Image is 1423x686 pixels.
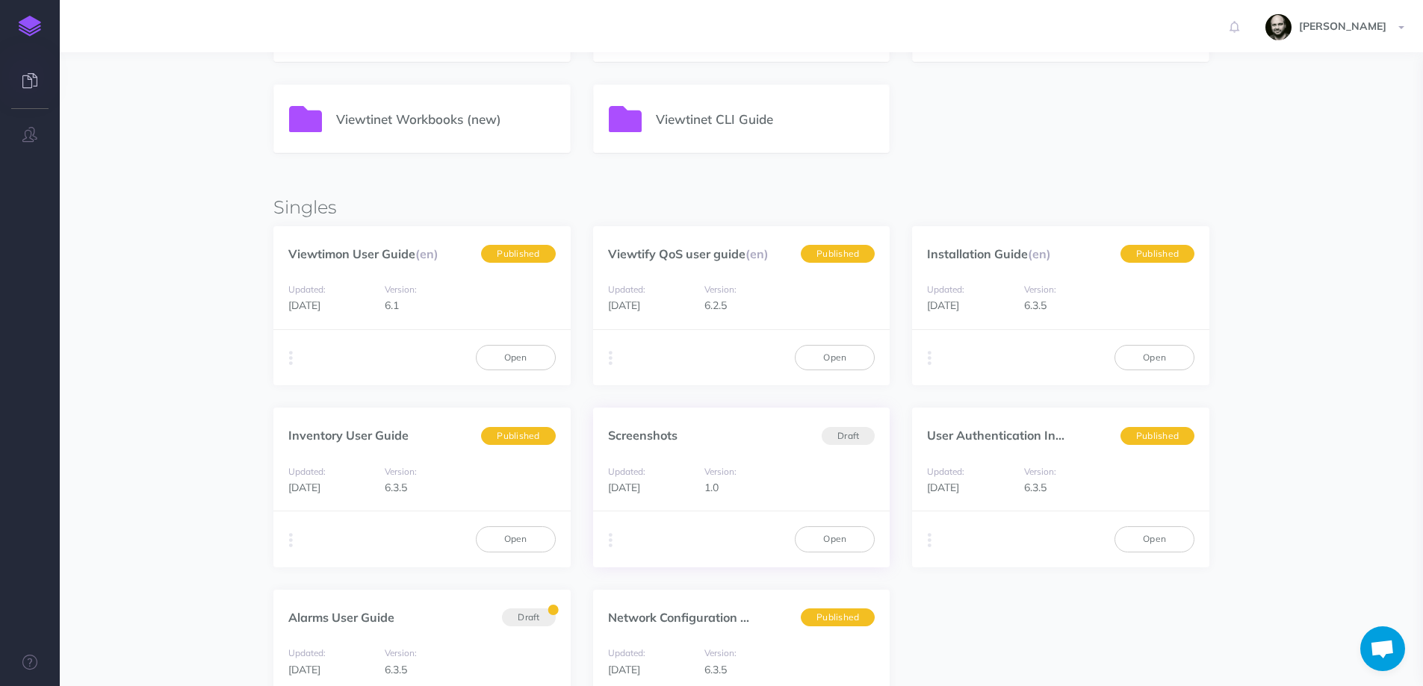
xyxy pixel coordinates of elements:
[385,284,417,295] small: Version:
[19,16,41,37] img: logo-mark.svg
[476,526,556,552] a: Open
[704,663,727,676] span: 6.3.5
[1292,19,1394,33] span: [PERSON_NAME]
[288,481,320,494] span: [DATE]
[608,481,640,494] span: [DATE]
[609,530,613,551] i: More actions
[288,647,326,658] small: Updated:
[927,284,964,295] small: Updated:
[608,610,749,625] a: Network Configuration ...
[289,530,293,551] i: More actions
[928,530,931,551] i: More actions
[608,246,769,261] a: Viewtify QoS user guide(en)
[288,299,320,312] span: [DATE]
[288,663,320,676] span: [DATE]
[927,299,959,312] span: [DATE]
[385,466,417,477] small: Version:
[385,481,407,494] span: 6.3.5
[415,246,438,261] span: (en)
[385,299,399,312] span: 6.1
[927,246,1051,261] a: Installation Guide(en)
[608,466,645,477] small: Updated:
[1024,466,1056,477] small: Version:
[608,299,640,312] span: [DATE]
[704,284,737,295] small: Version:
[927,481,959,494] span: [DATE]
[609,348,613,369] i: More actions
[385,663,407,676] span: 6.3.5
[288,246,438,261] a: Viewtimon User Guide(en)
[1360,626,1405,671] div: Chat abierto
[609,106,642,132] img: icon-folder.svg
[608,663,640,676] span: [DATE]
[385,647,417,658] small: Version:
[476,345,556,370] a: Open
[656,109,875,129] p: Viewtinet CLI Guide
[288,284,326,295] small: Updated:
[1265,14,1292,40] img: fYsxTL7xyiRwVNfLOwtv2ERfMyxBnxhkboQPdXU4.jpeg
[288,466,326,477] small: Updated:
[288,428,409,443] a: Inventory User Guide
[608,284,645,295] small: Updated:
[608,647,645,658] small: Updated:
[1028,246,1051,261] span: (en)
[704,466,737,477] small: Version:
[927,428,1064,443] a: User Authentication In...
[608,428,678,443] a: Screenshots
[745,246,769,261] span: (en)
[704,647,737,658] small: Version:
[289,106,323,132] img: icon-folder.svg
[288,610,394,625] a: Alarms User Guide
[1024,481,1047,494] span: 6.3.5
[927,466,964,477] small: Updated:
[1114,345,1194,370] a: Open
[795,345,875,370] a: Open
[336,109,555,129] p: Viewtinet Workbooks (new)
[1024,299,1047,312] span: 6.3.5
[704,481,719,494] span: 1.0
[1024,284,1056,295] small: Version:
[795,526,875,552] a: Open
[1114,526,1194,552] a: Open
[704,299,727,312] span: 6.2.5
[289,348,293,369] i: More actions
[928,348,931,369] i: More actions
[273,198,1209,217] h3: Singles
